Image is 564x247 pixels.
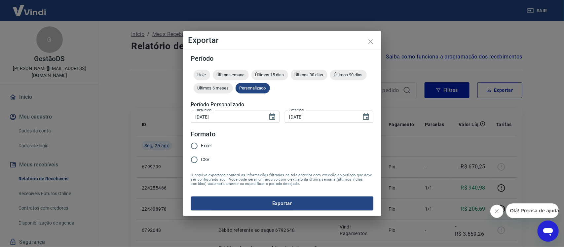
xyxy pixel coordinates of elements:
input: DD/MM/YYYY [191,111,263,123]
h5: Período Personalizado [191,101,373,108]
iframe: Mensagem da empresa [506,203,559,218]
legend: Formato [191,129,216,139]
h4: Exportar [188,36,376,44]
div: Últimos 30 dias [291,70,327,80]
label: Data final [289,108,304,113]
div: Última semana [213,70,249,80]
iframe: Botão para abrir a janela de mensagens [538,221,559,242]
span: CSV [201,156,210,163]
iframe: Fechar mensagem [490,205,504,218]
div: Hoje [194,70,210,80]
input: DD/MM/YYYY [285,111,357,123]
button: Choose date, selected date is 25 de ago de 2025 [359,110,373,123]
label: Data inicial [196,108,212,113]
span: Últimos 30 dias [291,72,327,77]
span: O arquivo exportado conterá as informações filtradas na tela anterior com exceção do período que ... [191,173,373,186]
div: Últimos 90 dias [330,70,367,80]
button: close [363,34,379,50]
div: Últimos 6 meses [194,83,233,93]
span: Última semana [213,72,249,77]
button: Exportar [191,196,373,210]
span: Personalizado [236,86,270,90]
div: Personalizado [236,83,270,93]
span: Olá! Precisa de ajuda? [4,5,56,10]
button: Choose date, selected date is 25 de ago de 2025 [266,110,279,123]
span: Últimos 6 meses [194,86,233,90]
span: Últimos 90 dias [330,72,367,77]
span: Hoje [194,72,210,77]
h5: Período [191,55,373,62]
span: Últimos 15 dias [251,72,288,77]
div: Últimos 15 dias [251,70,288,80]
span: Excel [201,142,212,149]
